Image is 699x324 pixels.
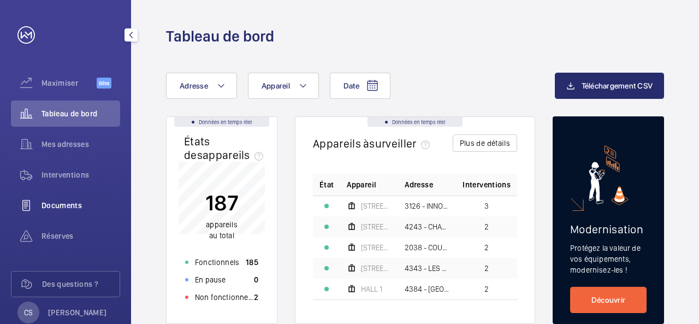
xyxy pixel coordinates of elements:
font: 2 [484,264,489,273]
font: 3 [484,202,489,210]
font: Données en temps réel [392,119,445,125]
font: États des [184,134,210,162]
font: Réserves [42,232,74,240]
font: Interventions [463,180,511,189]
font: Téléchargement CSV [582,81,653,90]
font: Appareils à [313,137,369,150]
font: Tableau de bord [42,109,97,118]
font: Modernisation [570,222,643,236]
font: appareils [203,148,250,162]
font: Documents [42,201,82,210]
font: État [319,180,334,189]
font: En pause [195,275,226,284]
button: Appareil [248,73,319,99]
a: Découvrir [570,287,647,313]
font: surveiller [369,137,416,150]
font: 4384 - [GEOGRAPHIC_DATA] [STREET_ADDRESS] [405,285,559,293]
font: 3126 - INNONCAMPUS MONTROUGE - [STREET_ADDRESS][PERSON_NAME] [405,202,643,210]
font: Date [343,81,359,90]
font: 2 [484,285,489,293]
font: [PERSON_NAME] [48,308,107,317]
font: 2 [484,243,489,252]
font: Appareil [347,180,376,189]
font: [STREET_ADDRESS] [361,222,424,231]
font: 2 [484,222,489,231]
font: Maximiser [42,79,78,87]
font: Adresse [180,81,208,90]
font: CS [24,308,33,317]
font: 4343 - LES LILAS GARDE CHASSE - [STREET_ADDRESS] [405,264,580,273]
font: Mes adresses [42,140,89,149]
font: Adresse [405,180,433,189]
font: Protégez la valeur de vos équipements, modernisez-les ! [570,244,641,274]
font: Interventions [42,170,90,179]
button: Adresse [166,73,237,99]
font: 4243 - CHATENAY MALABRY [STREET_ADDRESS] [405,222,559,231]
font: 187 [205,190,239,216]
font: 2 [254,293,258,302]
font: appareils [206,220,238,229]
font: 185 [246,258,258,267]
button: Plus de détails [453,134,517,152]
font: Des questions ? [42,280,98,288]
font: Fonctionnels [195,258,239,267]
font: Données en temps réel [199,119,252,125]
font: [STREET_ADDRESS][PERSON_NAME] [361,202,477,210]
font: Bêta [99,80,109,86]
font: Plus de détails [460,139,510,148]
font: Non fonctionnels [195,293,254,302]
font: HALL 1 [361,285,382,293]
font: Appareil [262,81,290,90]
font: 0 [254,275,258,284]
font: au total [209,231,234,240]
button: Téléchargement CSV [555,73,665,99]
font: 2038 - COURBEVOIE [PERSON_NAME] - [STREET_ADDRESS] - [STREET_ADDRESS] [405,243,662,252]
img: marketing-card.svg [589,145,629,205]
font: Découvrir [591,296,625,304]
font: [STREET_ADDRESS] [361,243,424,252]
font: Tableau de bord [166,27,274,45]
font: [STREET_ADDRESS] [361,264,424,273]
button: Date [330,73,390,99]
